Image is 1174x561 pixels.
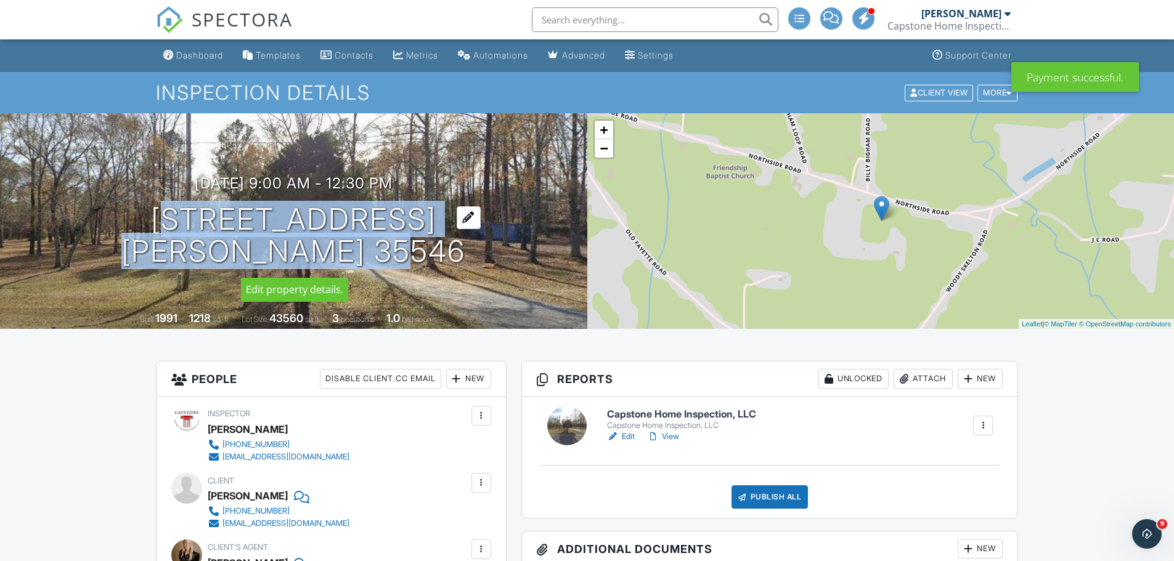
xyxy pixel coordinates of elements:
[607,409,756,420] h6: Capstone Home Inspection, LLC
[638,50,674,60] div: Settings
[208,451,349,463] a: [EMAIL_ADDRESS][DOMAIN_NAME]
[732,485,809,509] div: Publish All
[269,312,303,325] div: 43560
[157,361,506,397] h3: People
[195,175,393,192] h3: [DATE] 9:00 am - 12:30 pm
[406,50,438,60] div: Metrics
[155,312,177,325] div: 1991
[1079,320,1171,328] a: © OpenStreetMap contributors
[208,420,288,438] div: [PERSON_NAME]
[1132,519,1162,549] iframe: Intercom live chat
[121,203,465,268] h1: [STREET_ADDRESS] [PERSON_NAME] 35546
[1022,320,1042,328] a: Leaflet
[208,476,234,485] span: Client
[242,315,267,324] span: Lot Size
[208,486,288,505] div: [PERSON_NAME]
[532,7,778,32] input: Search everything...
[620,44,679,67] a: Settings
[156,17,293,42] a: SPECTORA
[446,369,491,389] div: New
[921,7,1001,20] div: [PERSON_NAME]
[156,6,183,33] img: The Best Home Inspection Software - Spectora
[818,369,889,389] div: Unlocked
[222,452,349,462] div: [EMAIL_ADDRESS][DOMAIN_NAME]
[332,312,339,325] div: 3
[903,87,976,97] a: Client View
[887,20,1011,32] div: Capstone Home Inspections LLC
[213,315,230,324] span: sq. ft.
[388,44,443,67] a: Metrics
[945,50,1011,60] div: Support Center
[905,84,973,101] div: Client View
[208,409,250,418] span: Inspector
[208,543,268,552] span: Client's Agent
[305,315,320,324] span: sq.ft.
[192,6,293,32] span: SPECTORA
[607,430,635,443] a: Edit
[176,50,223,60] div: Dashboard
[543,44,610,67] a: Advanced
[189,312,211,325] div: 1218
[335,50,373,60] div: Contacts
[473,50,528,60] div: Automations
[607,409,756,430] a: Capstone Home Inspection, LLC Capstone Home Inspection, LLC
[595,121,613,139] a: Zoom in
[256,50,301,60] div: Templates
[927,44,1016,67] a: Support Center
[402,315,437,324] span: bathrooms
[238,44,306,67] a: Templates
[562,50,605,60] div: Advanced
[208,438,349,451] a: [PHONE_NUMBER]
[222,440,290,450] div: [PHONE_NUMBER]
[222,519,349,528] div: [EMAIL_ADDRESS][DOMAIN_NAME]
[453,44,533,67] a: Automations (Basic)
[958,539,1003,559] div: New
[647,430,679,443] a: View
[1157,519,1167,529] span: 9
[140,315,153,324] span: Built
[208,505,349,517] a: [PHONE_NUMBER]
[386,312,400,325] div: 1.0
[595,139,613,158] a: Zoom out
[1011,62,1139,92] div: Payment successful.
[522,361,1018,397] h3: Reports
[1019,319,1174,329] div: |
[341,315,375,324] span: bedrooms
[222,506,290,516] div: [PHONE_NUMBER]
[958,369,1003,389] div: New
[316,44,378,67] a: Contacts
[1044,320,1077,328] a: © MapTiler
[977,84,1017,101] div: More
[156,82,1019,103] h1: Inspection Details
[894,369,953,389] div: Attach
[320,369,441,389] div: Disable Client CC Email
[158,44,228,67] a: Dashboard
[208,517,349,530] a: [EMAIL_ADDRESS][DOMAIN_NAME]
[607,421,756,430] div: Capstone Home Inspection, LLC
